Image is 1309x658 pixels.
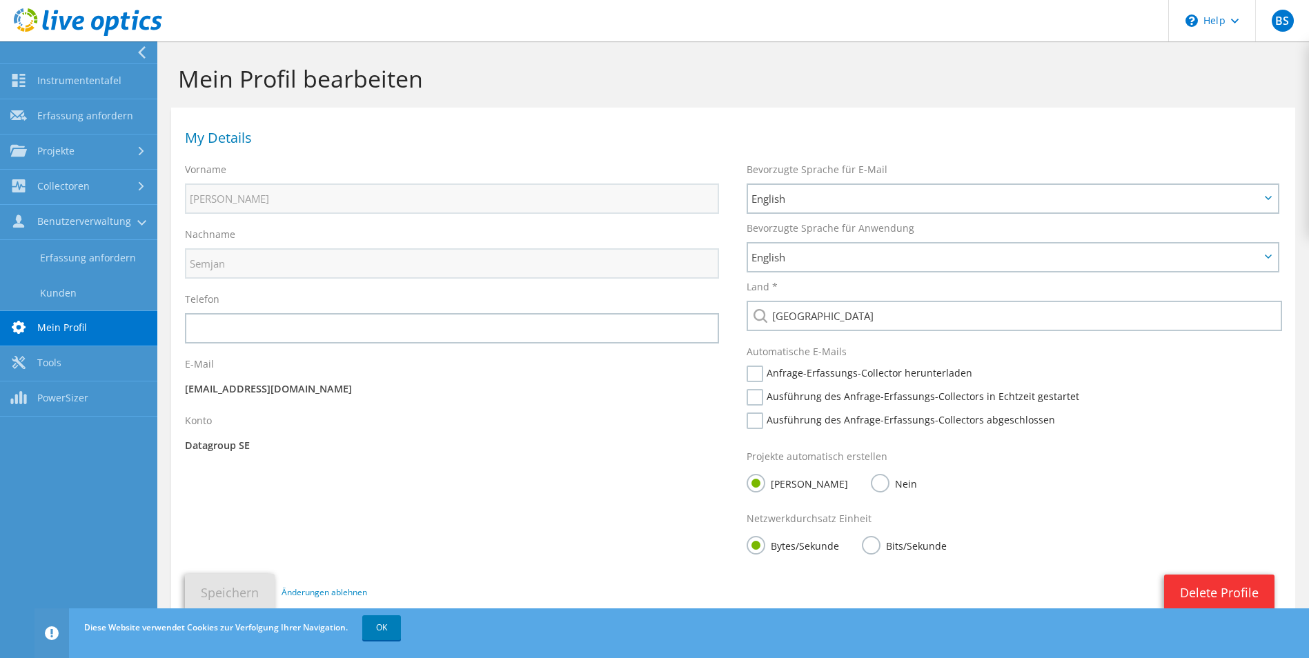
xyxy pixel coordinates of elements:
[185,438,719,453] p: Datagroup SE
[185,228,235,241] label: Nachname
[862,536,947,553] label: Bits/Sekunde
[747,412,1055,429] label: Ausführung des Anfrage-Erfassungs-Collectors abgeschlossen
[185,414,212,428] label: Konto
[185,381,719,397] p: [EMAIL_ADDRESS][DOMAIN_NAME]
[747,163,887,177] label: Bevorzugte Sprache für E-Mail
[185,292,219,306] label: Telefon
[185,357,214,371] label: E-Mail
[747,366,972,382] label: Anfrage-Erfassungs-Collector herunterladen
[282,585,367,600] a: Änderungen ablehnen
[1164,575,1274,610] a: Delete Profile
[747,450,887,463] label: Projekte automatisch erstellen
[747,536,839,553] label: Bytes/Sekunde
[1272,10,1294,32] span: BS
[747,221,914,235] label: Bevorzugte Sprache für Anwendung
[871,474,917,491] label: Nein
[185,131,1274,145] h1: My Details
[747,280,778,294] label: Land *
[747,512,872,526] label: Netzwerkdurchsatz Einheit
[747,345,847,359] label: Automatische E-Mails
[84,621,348,633] span: Diese Website verwendet Cookies zur Verfolgung Ihrer Navigation.
[1185,14,1198,27] svg: \n
[747,389,1079,406] label: Ausführung des Anfrage-Erfassungs-Collectors in Echtzeit gestartet
[362,615,401,640] a: OK
[185,163,226,177] label: Vorname
[751,249,1260,266] span: English
[185,574,275,611] button: Speichern
[751,190,1260,207] span: English
[178,64,1281,93] h1: Mein Profil bearbeiten
[747,474,848,491] label: [PERSON_NAME]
